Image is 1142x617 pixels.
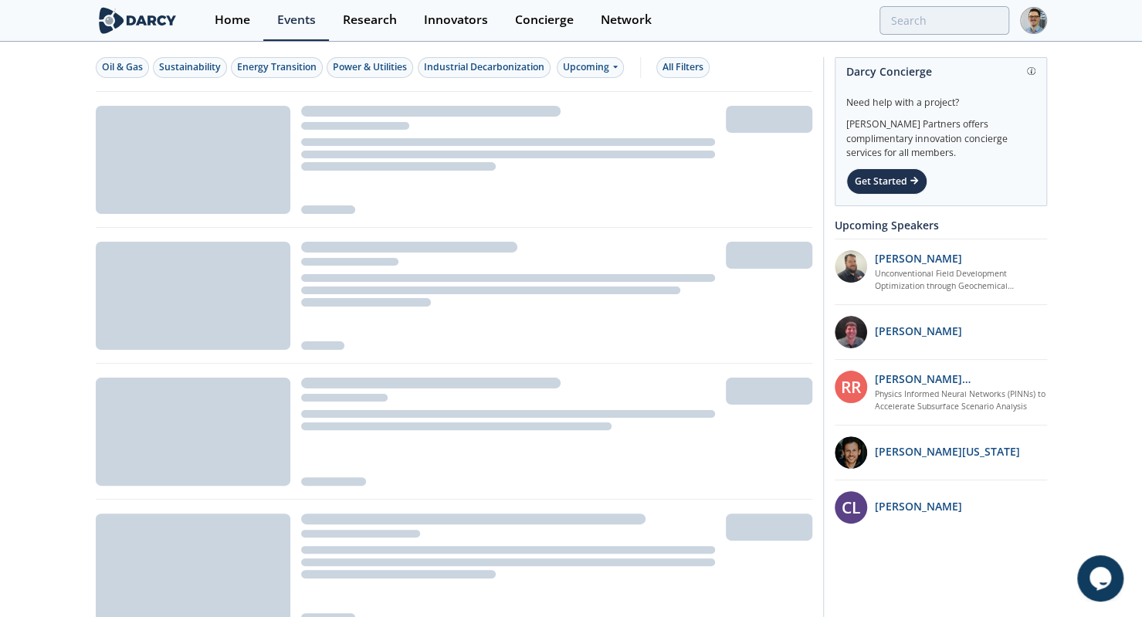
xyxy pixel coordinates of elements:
[327,57,413,78] button: Power & Utilities
[96,57,149,78] button: Oil & Gas
[835,212,1047,239] div: Upcoming Speakers
[846,168,927,195] div: Get Started
[875,388,1047,413] a: Physics Informed Neural Networks (PINNs) to Accelerate Subsurface Scenario Analysis
[96,7,180,34] img: logo-wide.svg
[601,14,652,26] div: Network
[835,250,867,283] img: 2k2ez1SvSiOh3gKHmcgF
[875,323,962,339] p: [PERSON_NAME]
[875,498,962,514] p: [PERSON_NAME]
[1077,555,1127,602] iframe: chat widget
[846,58,1035,85] div: Darcy Concierge
[277,14,316,26] div: Events
[343,14,397,26] div: Research
[557,57,624,78] div: Upcoming
[159,60,221,74] div: Sustainability
[515,14,574,26] div: Concierge
[835,316,867,348] img: accc9a8e-a9c1-4d58-ae37-132228efcf55
[835,371,867,403] div: RR
[424,14,488,26] div: Innovators
[1027,67,1035,76] img: information.svg
[418,57,551,78] button: Industrial Decarbonization
[875,250,962,266] p: [PERSON_NAME]
[846,85,1035,110] div: Need help with a project?
[237,60,317,74] div: Energy Transition
[846,110,1035,161] div: [PERSON_NAME] Partners offers complimentary innovation concierge services for all members.
[875,268,1047,293] a: Unconventional Field Development Optimization through Geochemical Fingerprinting Technology
[662,60,703,74] div: All Filters
[879,6,1009,35] input: Advanced Search
[231,57,323,78] button: Energy Transition
[835,436,867,469] img: 1b183925-147f-4a47-82c9-16eeeed5003c
[215,14,250,26] div: Home
[333,60,407,74] div: Power & Utilities
[656,57,710,78] button: All Filters
[153,57,227,78] button: Sustainability
[1020,7,1047,34] img: Profile
[875,443,1020,459] p: [PERSON_NAME][US_STATE]
[835,491,867,524] div: CL
[875,371,1047,387] p: [PERSON_NAME] [PERSON_NAME]
[102,60,143,74] div: Oil & Gas
[424,60,544,74] div: Industrial Decarbonization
